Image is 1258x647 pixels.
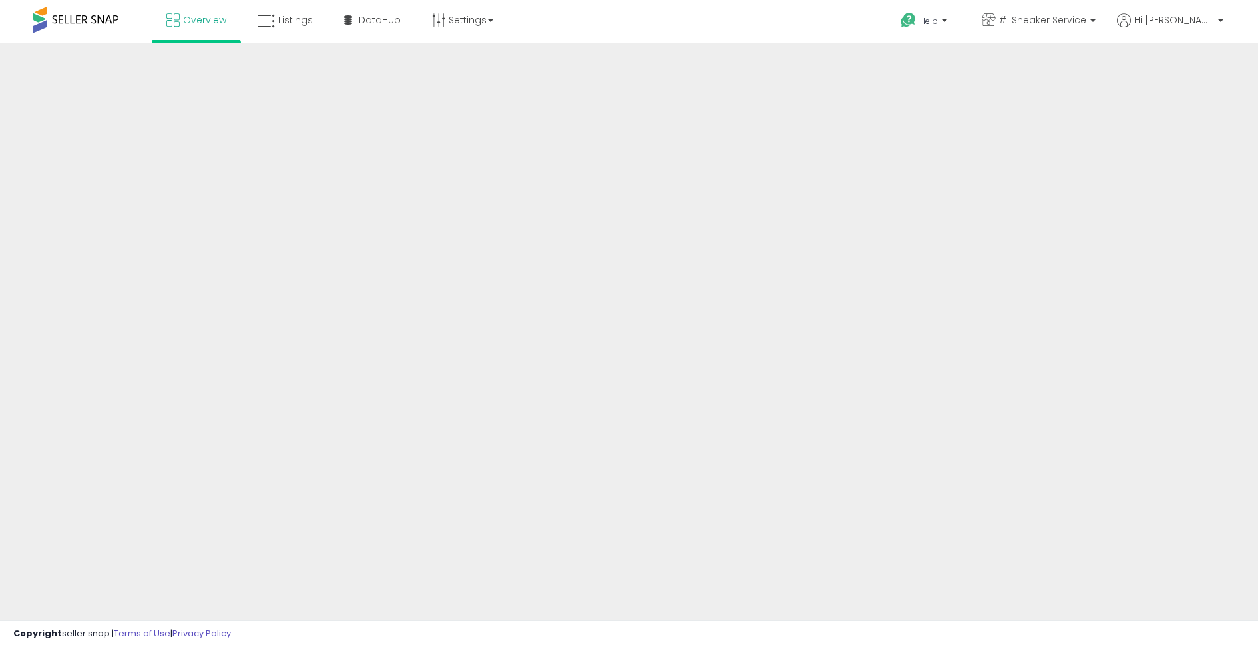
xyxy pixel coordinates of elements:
[1117,13,1223,43] a: Hi [PERSON_NAME]
[359,13,401,27] span: DataHub
[900,12,917,29] i: Get Help
[1134,13,1214,27] span: Hi [PERSON_NAME]
[183,13,226,27] span: Overview
[999,13,1086,27] span: #1 Sneaker Service
[890,2,960,43] a: Help
[278,13,313,27] span: Listings
[920,15,938,27] span: Help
